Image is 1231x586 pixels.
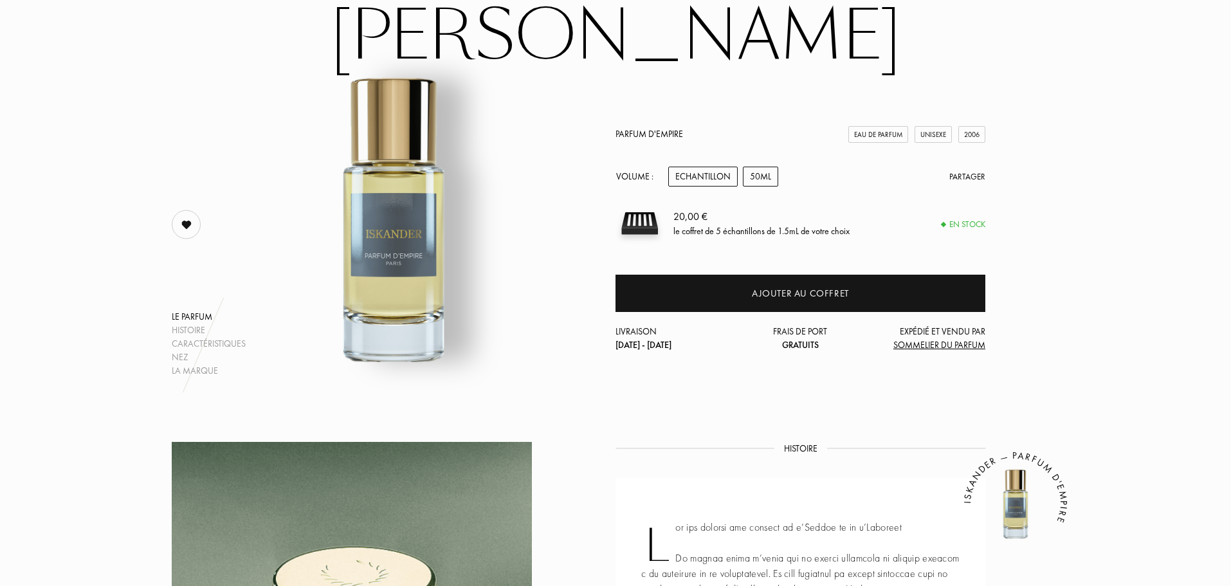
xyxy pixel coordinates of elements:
div: Histoire [172,324,246,337]
div: 2006 [958,126,985,143]
div: Eau de Parfum [848,126,908,143]
div: 20,00 € [673,209,850,224]
div: Echantillon [668,167,738,187]
div: En stock [942,218,985,231]
div: Volume : [615,167,661,187]
span: Gratuits [782,339,819,351]
h1: [PERSON_NAME] [294,1,937,72]
div: Nez [172,351,246,364]
a: Parfum d'Empire [615,128,683,140]
img: Iskander [977,465,1054,542]
img: sample box [615,199,664,248]
div: Ajouter au coffret [752,286,849,301]
div: La marque [172,364,246,378]
div: Partager [949,170,985,183]
div: Caractéristiques [172,337,246,351]
div: le coffret de 5 échantillons de 1.5mL de votre choix [673,224,850,238]
div: Expédié et vendu par [862,325,985,352]
div: Frais de port [739,325,862,352]
span: Sommelier du Parfum [893,339,985,351]
div: Le parfum [172,310,246,324]
div: 50mL [743,167,778,187]
img: like_p.png [174,212,199,237]
div: Unisexe [915,126,952,143]
img: Iskander Parfum d'Empire [235,59,553,378]
span: [DATE] - [DATE] [615,339,671,351]
div: Livraison [615,325,739,352]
